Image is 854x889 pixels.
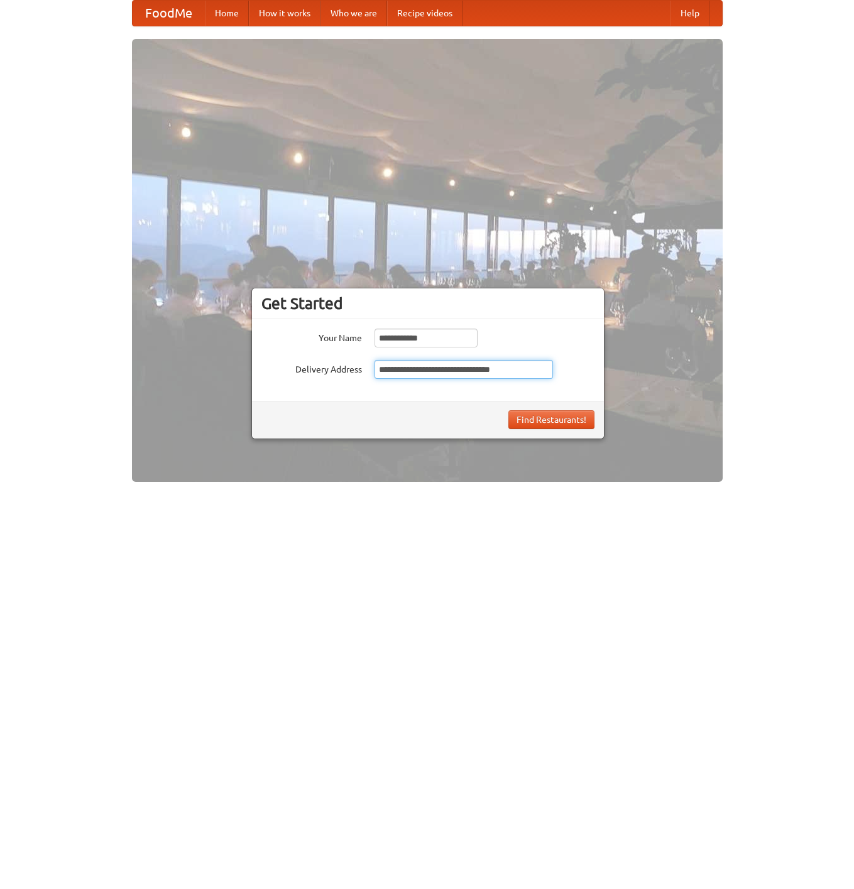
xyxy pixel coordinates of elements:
button: Find Restaurants! [508,410,594,429]
a: Recipe videos [387,1,463,26]
a: FoodMe [133,1,205,26]
h3: Get Started [261,294,594,313]
label: Your Name [261,329,362,344]
a: How it works [249,1,320,26]
a: Help [671,1,709,26]
a: Home [205,1,249,26]
a: Who we are [320,1,387,26]
label: Delivery Address [261,360,362,376]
